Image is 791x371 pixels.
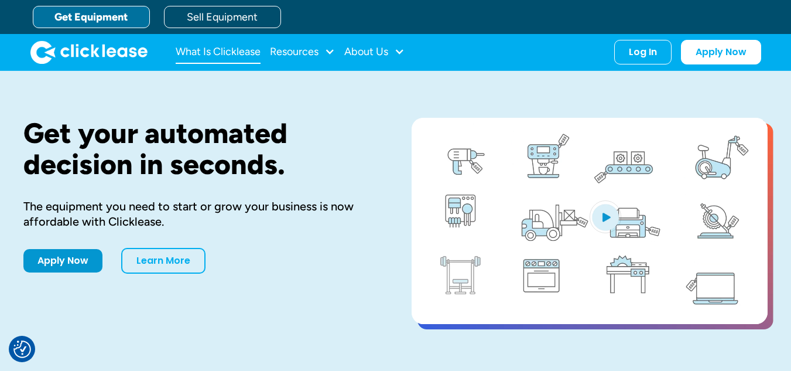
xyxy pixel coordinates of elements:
img: Blue play button logo on a light blue circular background [590,200,621,233]
a: Sell Equipment [164,6,281,28]
a: home [30,40,148,64]
div: The equipment you need to start or grow your business is now affordable with Clicklease. [23,199,374,229]
a: open lightbox [412,118,768,324]
a: Apply Now [681,40,761,64]
button: Consent Preferences [13,341,31,358]
div: About Us [344,40,405,64]
img: Clicklease logo [30,40,148,64]
a: What Is Clicklease [176,40,261,64]
a: Get Equipment [33,6,150,28]
div: Log In [629,46,657,58]
div: Resources [270,40,335,64]
a: Learn More [121,248,206,274]
img: Revisit consent button [13,341,31,358]
h1: Get your automated decision in seconds. [23,118,374,180]
a: Apply Now [23,249,102,273]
